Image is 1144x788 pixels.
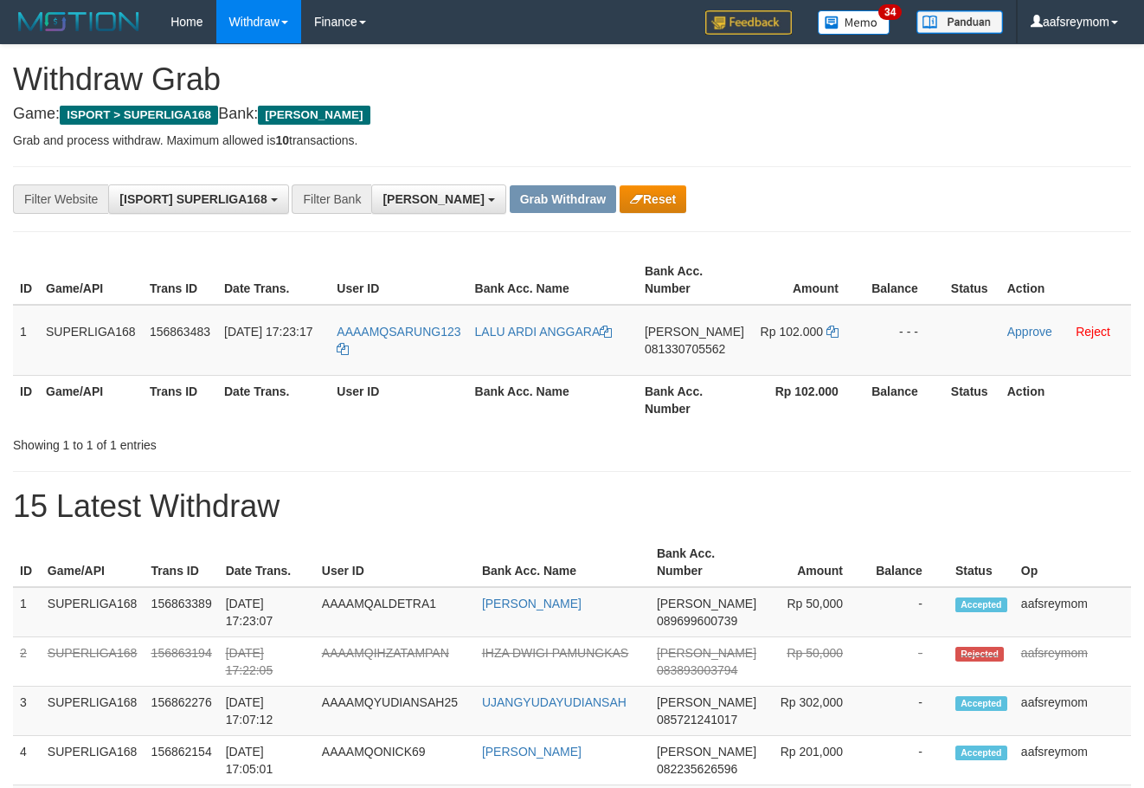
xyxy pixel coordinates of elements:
[955,746,1007,760] span: Accepted
[864,375,944,424] th: Balance
[39,255,143,305] th: Game/API
[650,538,763,587] th: Bank Acc. Number
[371,184,505,214] button: [PERSON_NAME]
[763,637,869,687] td: Rp 50,000
[330,255,467,305] th: User ID
[482,646,628,660] a: IHZA DWIGI PAMUNGKAS
[13,375,39,424] th: ID
[657,663,737,677] span: Copy 083893003794 to clipboard
[763,736,869,785] td: Rp 201,000
[13,489,1131,524] h1: 15 Latest Withdraw
[60,106,218,125] span: ISPORT > SUPERLIGA168
[41,587,145,637] td: SUPERLIGA168
[620,185,686,213] button: Reset
[143,255,217,305] th: Trans ID
[13,184,108,214] div: Filter Website
[13,587,41,637] td: 1
[13,132,1131,149] p: Grab and process withdraw. Maximum allowed is transactions.
[13,637,41,687] td: 2
[150,325,210,339] span: 156863483
[292,184,371,214] div: Filter Bank
[219,687,315,736] td: [DATE] 17:07:12
[145,687,219,736] td: 156862276
[41,538,145,587] th: Game/API
[145,736,219,785] td: 156862154
[482,745,582,759] a: [PERSON_NAME]
[41,637,145,687] td: SUPERLIGA168
[657,695,756,709] span: [PERSON_NAME]
[224,325,312,339] span: [DATE] 17:23:17
[337,325,460,339] span: AAAAMQSARUNG123
[763,587,869,637] td: Rp 50,000
[13,538,41,587] th: ID
[468,375,638,424] th: Bank Acc. Name
[217,255,330,305] th: Date Trans.
[869,538,948,587] th: Balance
[145,587,219,637] td: 156863389
[482,597,582,610] a: [PERSON_NAME]
[864,305,944,376] td: - - -
[382,192,484,206] span: [PERSON_NAME]
[119,192,267,206] span: [ISPORT] SUPERLIGA168
[468,255,638,305] th: Bank Acc. Name
[258,106,370,125] span: [PERSON_NAME]
[1014,538,1131,587] th: Op
[955,647,1004,662] span: Rejected
[315,736,475,785] td: AAAAMQONICK69
[13,255,39,305] th: ID
[657,745,756,759] span: [PERSON_NAME]
[315,637,475,687] td: AAAAMQIHZATAMPAN
[1014,736,1131,785] td: aafsreymom
[315,538,475,587] th: User ID
[761,325,823,339] span: Rp 102.000
[108,184,288,214] button: [ISPORT] SUPERLIGA168
[826,325,839,339] a: Copy 102000 to clipboard
[869,736,948,785] td: -
[869,637,948,687] td: -
[482,695,627,709] a: UJANGYUDAYUDIANSAH
[1000,255,1131,305] th: Action
[219,637,315,687] td: [DATE] 17:22:05
[315,587,475,637] td: AAAAMQALDETRA1
[864,255,944,305] th: Balance
[219,587,315,637] td: [DATE] 17:23:07
[657,646,756,660] span: [PERSON_NAME]
[751,375,864,424] th: Rp 102.000
[763,687,869,736] td: Rp 302,000
[944,375,1000,424] th: Status
[818,10,890,35] img: Button%20Memo.svg
[869,687,948,736] td: -
[275,133,289,147] strong: 10
[13,430,464,454] div: Showing 1 to 1 of 1 entries
[145,637,219,687] td: 156863194
[1000,375,1131,424] th: Action
[475,325,613,339] a: LALU ARDI ANGGARA
[1014,587,1131,637] td: aafsreymom
[916,10,1003,34] img: panduan.png
[948,538,1014,587] th: Status
[143,375,217,424] th: Trans ID
[13,736,41,785] td: 4
[13,62,1131,97] h1: Withdraw Grab
[145,538,219,587] th: Trans ID
[1007,325,1052,339] a: Approve
[41,687,145,736] td: SUPERLIGA168
[638,375,751,424] th: Bank Acc. Number
[751,255,864,305] th: Amount
[657,597,756,610] span: [PERSON_NAME]
[657,614,737,628] span: Copy 089699600739 to clipboard
[315,687,475,736] td: AAAAMQYUDIANSAH25
[510,185,616,213] button: Grab Withdraw
[1014,637,1131,687] td: aafsreymom
[13,106,1131,123] h4: Game: Bank:
[763,538,869,587] th: Amount
[869,587,948,637] td: -
[705,10,792,35] img: Feedback.jpg
[657,762,737,776] span: Copy 082235626596 to clipboard
[217,375,330,424] th: Date Trans.
[219,538,315,587] th: Date Trans.
[1014,687,1131,736] td: aafsreymom
[13,9,145,35] img: MOTION_logo.png
[13,305,39,376] td: 1
[39,305,143,376] td: SUPERLIGA168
